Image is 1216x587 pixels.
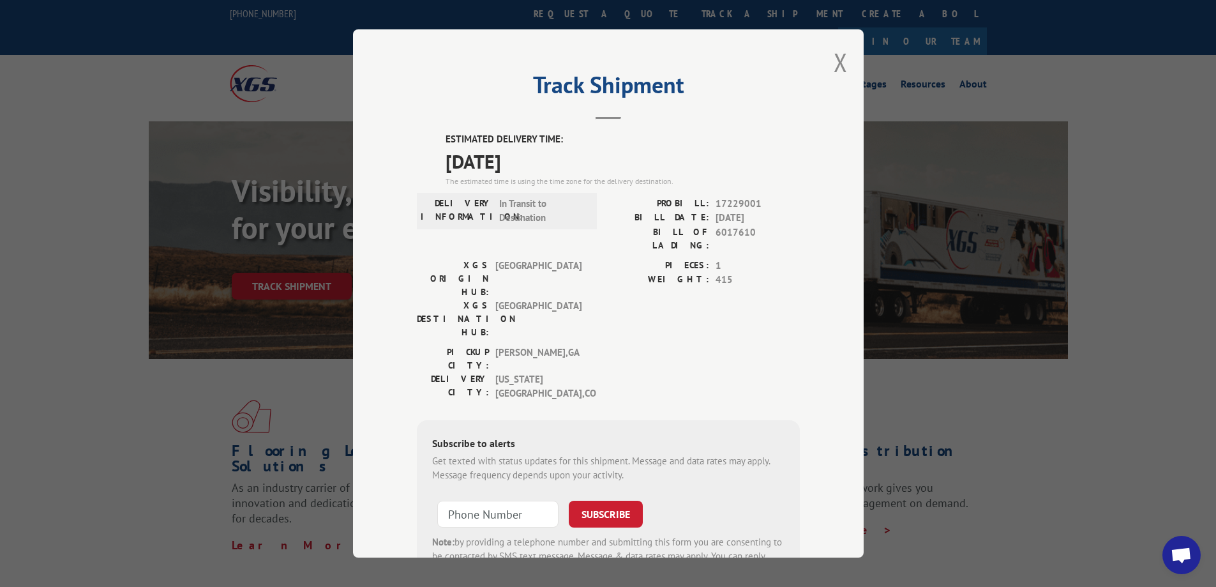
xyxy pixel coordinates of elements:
span: [DATE] [716,211,800,225]
div: Subscribe to alerts [432,436,784,454]
button: SUBSCRIBE [569,501,643,528]
span: [US_STATE][GEOGRAPHIC_DATA] , CO [495,372,582,401]
span: 6017610 [716,225,800,252]
label: XGS DESTINATION HUB: [417,299,489,339]
span: In Transit to Destination [499,197,585,225]
span: [DATE] [446,147,800,176]
label: PROBILL: [608,197,709,211]
label: PIECES: [608,259,709,273]
div: Get texted with status updates for this shipment. Message and data rates may apply. Message frequ... [432,454,784,483]
span: 415 [716,273,800,287]
label: BILL OF LADING: [608,225,709,252]
label: PICKUP CITY: [417,346,489,372]
span: [GEOGRAPHIC_DATA] [495,259,582,299]
span: 17229001 [716,197,800,211]
div: by providing a telephone number and submitting this form you are consenting to be contacted by SM... [432,535,784,579]
label: DELIVERY CITY: [417,372,489,401]
label: XGS ORIGIN HUB: [417,259,489,299]
label: BILL DATE: [608,211,709,225]
h2: Track Shipment [417,76,800,100]
a: Open chat [1162,536,1201,574]
strong: Note: [432,536,454,548]
span: 1 [716,259,800,273]
span: [GEOGRAPHIC_DATA] [495,299,582,339]
button: Close modal [834,45,848,79]
span: [PERSON_NAME] , GA [495,346,582,372]
div: The estimated time is using the time zone for the delivery destination. [446,176,800,187]
input: Phone Number [437,501,559,528]
label: ESTIMATED DELIVERY TIME: [446,132,800,147]
label: DELIVERY INFORMATION: [421,197,493,225]
label: WEIGHT: [608,273,709,287]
